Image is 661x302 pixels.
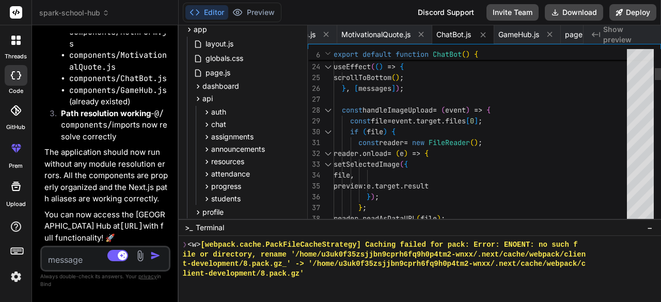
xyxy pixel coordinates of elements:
span: Terminal [196,222,224,233]
span: 6 [308,50,320,60]
span: messages [358,84,391,93]
span: default [363,50,391,59]
div: 27 [308,94,320,105]
img: settings [7,268,25,285]
span: new [412,138,424,147]
span: dashboard [202,81,239,91]
label: Upload [6,200,26,209]
span: : [363,181,367,190]
span: ; [400,84,404,93]
span: ( [375,62,379,71]
span: ; [375,192,379,201]
span: ; [478,138,482,147]
span: event [445,105,466,115]
label: prem [9,162,23,170]
div: Click to collapse the range. [321,126,335,137]
p: Always double-check its answers. Your in Bind [40,272,170,289]
span: const [358,138,379,147]
span: = [387,116,391,125]
span: } [367,192,371,201]
span: . [412,116,416,125]
span: Show preview [603,24,653,45]
span: ) [404,149,408,158]
code: components/GameHub.js [69,85,167,96]
span: => [474,105,482,115]
span: ( [441,105,445,115]
span: ] [474,116,478,125]
span: [webpack.cache.PackFileCacheStrategy] Caching failed for pack: Error: ENOENT: no such f [200,240,577,250]
div: Click to collapse the range. [321,61,335,72]
div: 34 [308,170,320,181]
div: 28 [308,105,320,116]
div: 25 [308,72,320,83]
span: } [358,203,363,212]
div: 31 [308,137,320,148]
span: ) [396,84,400,93]
span: spark-school-hub [39,8,109,18]
div: 24 [308,61,320,72]
span: useEffect [334,62,371,71]
div: Click to collapse the range. [321,105,335,116]
span: ) [466,105,470,115]
span: ; [478,116,482,125]
span: , [346,84,350,93]
span: result [404,181,429,190]
span: t-development/8.pack.gz_' -> '/home/u3uk0f35zsjjbn9cprh6fq9h0p4tm2-wnxx/.next/cache/webpack/c [183,259,586,269]
button: Invite Team [486,4,539,21]
div: Discord Support [412,4,480,21]
span: students [211,194,241,204]
div: 35 [308,181,320,192]
span: assignments [211,132,254,142]
div: 33 [308,159,320,170]
span: ile or directory, rename '/home/u3uk0f35zsjjbn9cprh6fq9h0p4tm2-wnxx/.next/cache/webpack/clien [183,250,586,260]
span: MotivationalQuote.js [341,29,411,40]
span: chat [211,119,226,130]
span: = [387,149,391,158]
li: (already existed) [69,85,168,108]
div: 37 [308,202,320,213]
span: reader [334,149,358,158]
span: ChatBot.js [436,29,471,40]
code: components/AuthForm.js [69,27,167,49]
label: threads [5,52,27,61]
code: components/MotivationalQuote.js [69,50,167,72]
span: . [400,181,404,190]
img: icon [150,250,161,261]
span: target [375,181,400,190]
label: GitHub [6,123,25,132]
span: . [441,116,445,125]
span: file [371,116,387,125]
span: ) [474,138,478,147]
span: [ [354,84,358,93]
span: progress [211,181,241,192]
span: = [404,138,408,147]
span: function [396,50,429,59]
span: ( [462,50,466,59]
span: auth [211,107,226,117]
span: => [387,62,396,71]
span: ❯ [183,240,188,250]
button: Editor [185,5,228,20]
span: profile [202,207,224,217]
span: , [350,170,354,180]
span: . [371,181,375,190]
span: page.js [204,67,231,79]
div: 36 [308,192,320,202]
span: setSelectedImage [334,160,400,169]
span: { [400,62,404,71]
div: 30 [308,126,320,137]
strong: Path resolution working [61,108,151,118]
span: ) [371,192,375,201]
span: if [350,127,358,136]
span: 0 [470,116,474,125]
span: scrollToBottom [334,73,391,82]
label: code [9,87,23,96]
span: ( [363,127,367,136]
span: ) [379,62,383,71]
span: announcements [211,144,265,154]
span: − [647,222,653,233]
span: { [474,50,478,59]
span: = [433,105,437,115]
div: 38 [308,213,320,224]
span: >_ [185,222,193,233]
